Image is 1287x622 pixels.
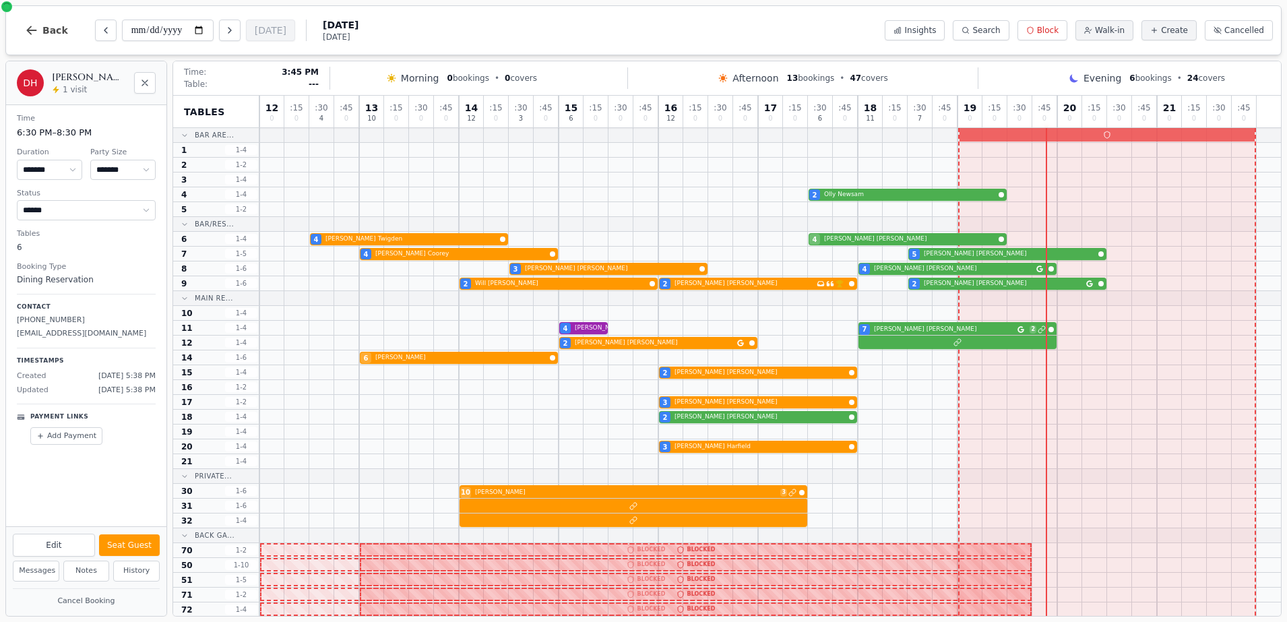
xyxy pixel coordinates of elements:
span: bookings [787,73,835,84]
span: 0 [793,115,797,122]
span: [PERSON_NAME] Harfield [674,442,846,452]
span: [PERSON_NAME] Coorey [375,249,547,259]
span: 0 [893,115,897,122]
span: 0 [1167,115,1171,122]
span: 32 [181,516,193,526]
span: 2 [181,160,187,170]
span: 3 [663,442,668,452]
span: 1 - 2 [225,204,257,214]
button: Seat Guest [99,534,160,556]
button: Cancelled [1205,20,1273,40]
button: Messages [13,561,59,582]
button: Close [134,72,156,94]
span: [PERSON_NAME] [PERSON_NAME] [874,264,1034,274]
span: 71 [181,590,193,600]
p: [EMAIL_ADDRESS][DOMAIN_NAME] [17,328,156,340]
span: 16 [664,103,677,113]
span: 11 [181,323,193,334]
span: 1 - 4 [225,441,257,452]
span: 1 - 2 [225,382,257,392]
button: [DATE] [246,20,295,41]
span: : 30 [514,104,527,112]
span: Bar Are... [195,130,234,140]
span: : 45 [639,104,652,112]
span: 7 [918,115,922,122]
span: [PERSON_NAME] Twigden [325,235,497,244]
span: covers [850,73,887,84]
span: 0 [444,115,448,122]
svg: Google booking [1017,326,1024,333]
span: 2 [563,338,568,348]
span: 1 - 4 [225,175,257,185]
span: Create [1161,25,1188,36]
span: 30 [181,486,193,497]
span: : 45 [539,104,552,112]
span: 8 [181,263,187,274]
button: History [113,561,160,582]
span: 1 - 5 [225,575,257,585]
span: 3 [663,398,668,408]
span: 1 - 4 [225,323,257,333]
span: 12 [666,115,675,122]
span: 0 [294,115,299,122]
span: Walk-in [1095,25,1125,36]
svg: Google booking [737,340,744,346]
span: 0 [419,115,423,122]
span: 51 [181,575,193,586]
span: 0 [843,115,847,122]
dd: 6:30 PM – 8:30 PM [17,126,156,139]
span: : 15 [290,104,303,112]
span: : 30 [1112,104,1125,112]
span: [PERSON_NAME] [PERSON_NAME] [674,279,814,288]
span: 1 - 4 [225,516,257,526]
span: 6 [364,353,369,363]
span: Tables [184,105,225,119]
p: Payment Links [30,412,88,422]
span: 9 [181,278,187,289]
svg: Google booking [1086,280,1093,287]
span: 0 [1217,115,1221,122]
span: 0 [1017,115,1022,122]
span: 4 [813,235,817,245]
span: : 30 [813,104,826,112]
span: 47 [850,73,861,83]
span: 10 [367,115,376,122]
span: 5 [181,204,187,215]
span: 0 [494,115,498,122]
span: 0 [643,115,648,122]
span: : 15 [1088,104,1100,112]
span: 1 visit [63,84,87,95]
span: 0 [619,115,623,122]
span: 1 - 2 [225,590,257,600]
span: 2 [912,279,917,289]
span: [PERSON_NAME] [PERSON_NAME] [874,325,1015,334]
span: [PERSON_NAME] [PERSON_NAME] [824,235,996,244]
span: 0 [1117,115,1121,122]
span: 2 [464,279,468,289]
span: 6 [569,115,573,122]
span: 0 [693,115,697,122]
svg: Google booking [1036,266,1043,272]
span: : 45 [1038,104,1050,112]
span: --- [309,79,319,90]
span: Time: [184,67,206,77]
span: 0 [505,73,510,83]
span: : 45 [838,104,851,112]
span: 31 [181,501,193,511]
span: : 30 [315,104,327,112]
button: Previous day [95,20,117,41]
button: Edit [13,534,95,557]
span: 5 [912,249,917,259]
span: 1 - 2 [225,160,257,170]
span: Table: [184,79,208,90]
svg: Customer message [826,280,834,288]
span: Search [972,25,1000,36]
span: 1 - 2 [225,397,257,407]
span: 1 - 4 [225,145,257,155]
button: Notes [63,561,110,582]
span: : 45 [1137,104,1150,112]
span: 1 - 6 [225,263,257,274]
span: : 45 [1237,104,1250,112]
span: 13 [365,103,378,113]
span: 0 [1092,115,1096,122]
